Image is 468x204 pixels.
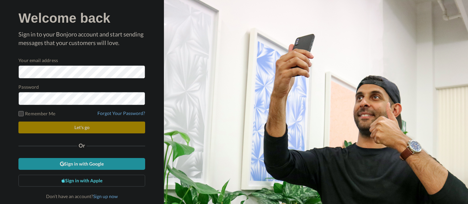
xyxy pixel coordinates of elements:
a: Forgot Your Password? [97,110,145,116]
span: Let's go [74,125,90,130]
h1: Welcome back [18,11,145,25]
input: Remember Me [18,111,24,116]
button: Let's go [18,122,145,133]
a: Sign in with Apple [18,175,145,187]
span: Or [77,143,87,148]
span: Don’t have an account? [46,193,118,199]
a: Sign in with Google [18,158,145,170]
label: Remember Me [18,110,55,117]
a: Sign up now [93,193,118,199]
label: Password [18,83,39,90]
label: Your email address [18,57,58,64]
p: Sign in to your Bonjoro account and start sending messages that your customers will love. [18,30,145,47]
